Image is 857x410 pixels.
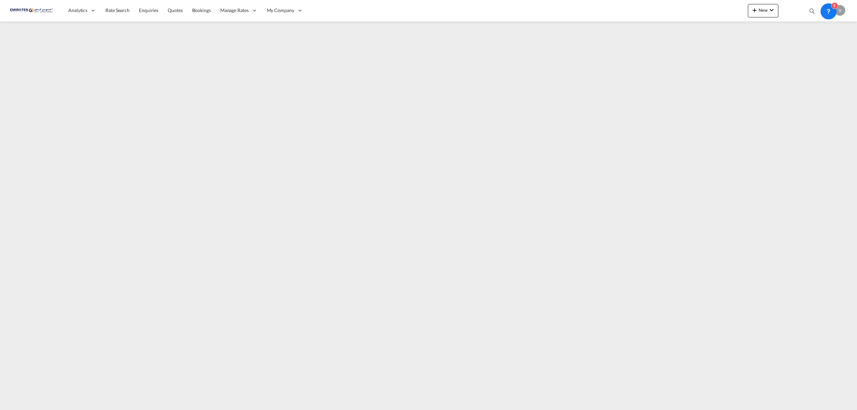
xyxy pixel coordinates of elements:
span: Manage Rates [220,7,249,14]
div: V [835,5,845,16]
div: Help [820,5,835,17]
span: My Company [267,7,294,14]
span: Analytics [68,7,87,14]
span: Quotes [168,7,182,13]
md-icon: icon-chevron-down [768,6,776,14]
span: Enquiries [139,7,158,13]
span: Rate Search [105,7,130,13]
md-icon: icon-magnify [808,7,816,15]
span: Bookings [192,7,211,13]
md-icon: icon-plus 400-fg [751,6,759,14]
div: icon-magnify [808,7,816,17]
span: Help [820,5,831,16]
span: New [751,7,776,13]
img: c67187802a5a11ec94275b5db69a26e6.png [10,3,55,18]
button: icon-plus 400-fgNewicon-chevron-down [748,4,778,17]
